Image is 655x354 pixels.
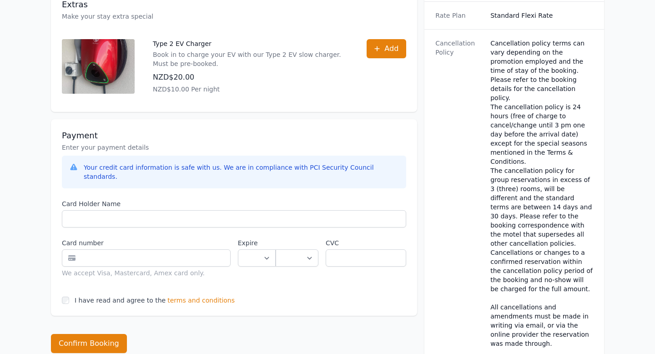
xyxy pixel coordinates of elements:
h3: Payment [62,130,406,141]
dd: Standard Flexi Rate [490,11,593,20]
img: Type 2 EV Charger [62,39,135,94]
p: NZD$10.00 Per night [153,85,348,94]
label: Card number [62,238,231,248]
label: CVC [326,238,406,248]
label: I have read and agree to the [75,297,166,304]
button: Add [367,39,406,58]
dt: Rate Plan [435,11,483,20]
span: terms and conditions [167,296,235,305]
button: Confirm Booking [51,334,127,353]
p: Type 2 EV Charger [153,39,348,48]
p: Make your stay extra special [62,12,406,21]
span: Add [384,43,398,54]
label: Expire [238,238,276,248]
div: We accept Visa, Mastercard, Amex card only. [62,268,231,278]
label: Card Holder Name [62,199,406,208]
div: Your credit card information is safe with us. We are in compliance with PCI Security Council stan... [84,163,399,181]
p: Enter your payment details [62,143,406,152]
label: . [276,238,318,248]
p: Book in to charge your EV with our Type 2 EV slow charger. Must be pre-booked. [153,50,348,68]
p: NZD$20.00 [153,72,348,83]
